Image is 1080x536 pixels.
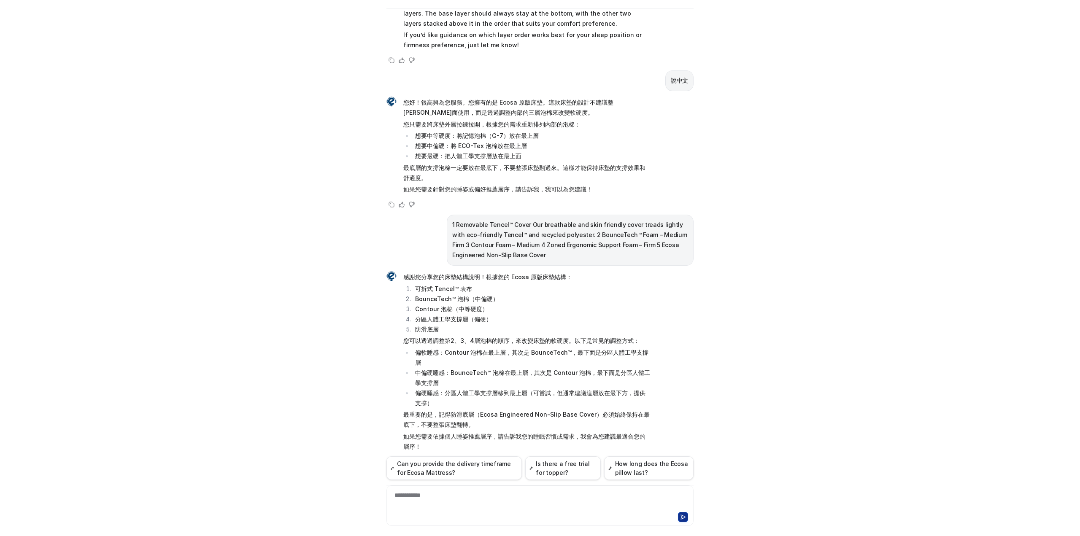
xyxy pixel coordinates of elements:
[413,304,650,314] li: Contour 泡棉（中等硬度）
[413,151,650,161] li: 想要最硬：把人體工學支撐層放在最上面
[525,456,601,480] button: Is there a free trial for topper?
[403,163,650,183] p: 最底層的支撐泡棉一定要放在最底下，不要整張床墊翻過來。這樣才能保持床墊的支撐效果和舒適度。
[671,75,688,86] p: 說中文
[413,131,650,141] li: 想要中等硬度：將記憶泡棉（G-7）放在最上層
[403,97,650,118] p: 您好！很高興為您服務。您擁有的是 Ecosa 原版床墊。這款床墊的設計不建議整[PERSON_NAME]面使用，而是透過調整內部的三層泡棉來改變軟硬度。
[413,388,650,408] li: 偏硬睡感：分區人體工學支撐層移到最上層（可嘗試，但通常建議這層放在最下方，提供支撐）
[403,119,650,129] p: 您只需要將床墊外層拉鍊拉開，根據您的需求重新排列內部的泡棉：
[386,97,397,107] img: Widget
[403,30,650,50] p: If you’d like guidance on which layer order works best for your sleep position or firmness prefer...
[403,184,650,194] p: 如果您需要針對您的睡姿或偏好推薦層序，請告訴我，我可以為您建議！
[403,336,650,346] p: 您可以透過調整第2、3、4層泡棉的順序，來改變床墊的軟硬度。以下是常見的調整方式：
[413,314,650,324] li: 分區人體工學支撐層（偏硬）
[413,324,650,334] li: 防滑底層
[403,272,650,282] p: 感謝您分享您的床墊結構說明！根據您的 Ecosa 原版床墊結構：
[604,456,694,480] button: How long does the Ecosa pillow last?
[413,368,650,388] li: 中偏硬睡感：BounceTech™ 泡棉在最上層，其次是 Contour 泡棉，最下面是分區人體工學支撐層
[413,347,650,368] li: 偏軟睡感：Contour 泡棉在最上層，其次是 BounceTech™，最下面是分區人體工學支撐層
[386,271,397,281] img: Widget
[413,284,650,294] li: 可拆式 Tencel™ 表布
[403,431,650,452] p: 如果您需要依據個人睡姿推薦層序，請告訴我您的睡眠習慣或需求，我會為您建議最適合您的層序！
[403,409,650,430] p: 最重要的是，記得防滑底層（Ecosa Engineered Non-Slip Base Cover）必須始終保持在最底下，不要整張床墊翻轉。
[452,220,688,260] p: 1 Removable Tencel™ Cover Our breathable and skin friendly cover treads lightly with eco-friendly...
[413,294,650,304] li: BounceTech™ 泡棉（中偏硬）
[386,456,522,480] button: Can you provide the delivery timeframe for Ecosa Mattress?
[413,141,650,151] li: 想要中偏硬：將 ECO-Tex 泡棉放在最上層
